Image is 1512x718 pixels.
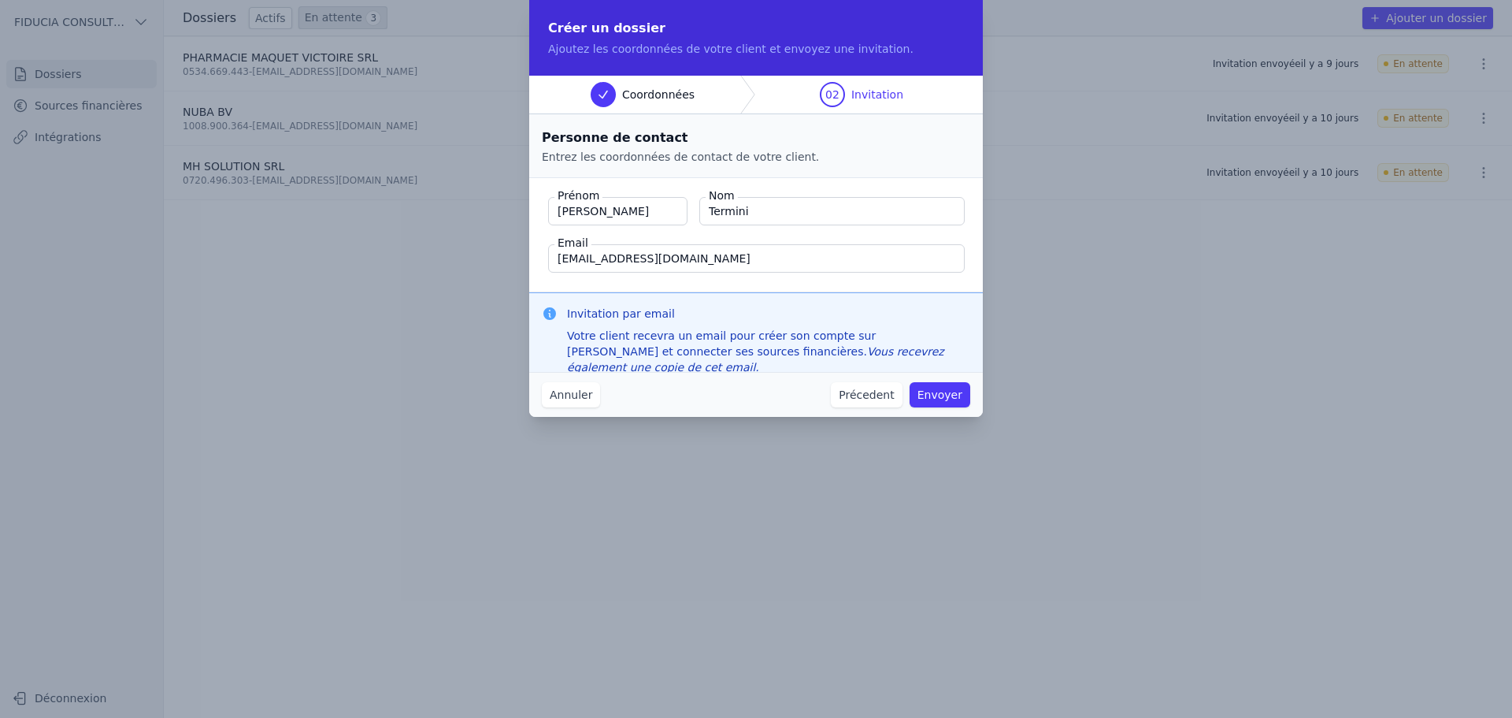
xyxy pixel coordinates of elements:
[567,306,970,322] h3: Invitation par email
[542,382,600,407] button: Annuler
[831,382,902,407] button: Précedent
[542,127,970,149] h2: Personne de contact
[706,188,738,203] label: Nom
[554,188,602,203] label: Prénom
[910,382,970,407] button: Envoyer
[554,235,591,251] label: Email
[622,87,695,102] span: Coordonnées
[542,149,970,165] p: Entrez les coordonnées de contact de votre client.
[567,345,944,374] em: Vous recevrez également une copie de cet email.
[851,87,903,102] span: Invitation
[548,41,964,57] p: Ajoutez les coordonnées de votre client et envoyez une invitation.
[567,328,970,375] div: Votre client recevra un email pour créer son compte sur [PERSON_NAME] et connecter ses sources fi...
[825,87,839,102] span: 02
[548,19,964,38] h2: Créer un dossier
[529,76,983,114] nav: Progress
